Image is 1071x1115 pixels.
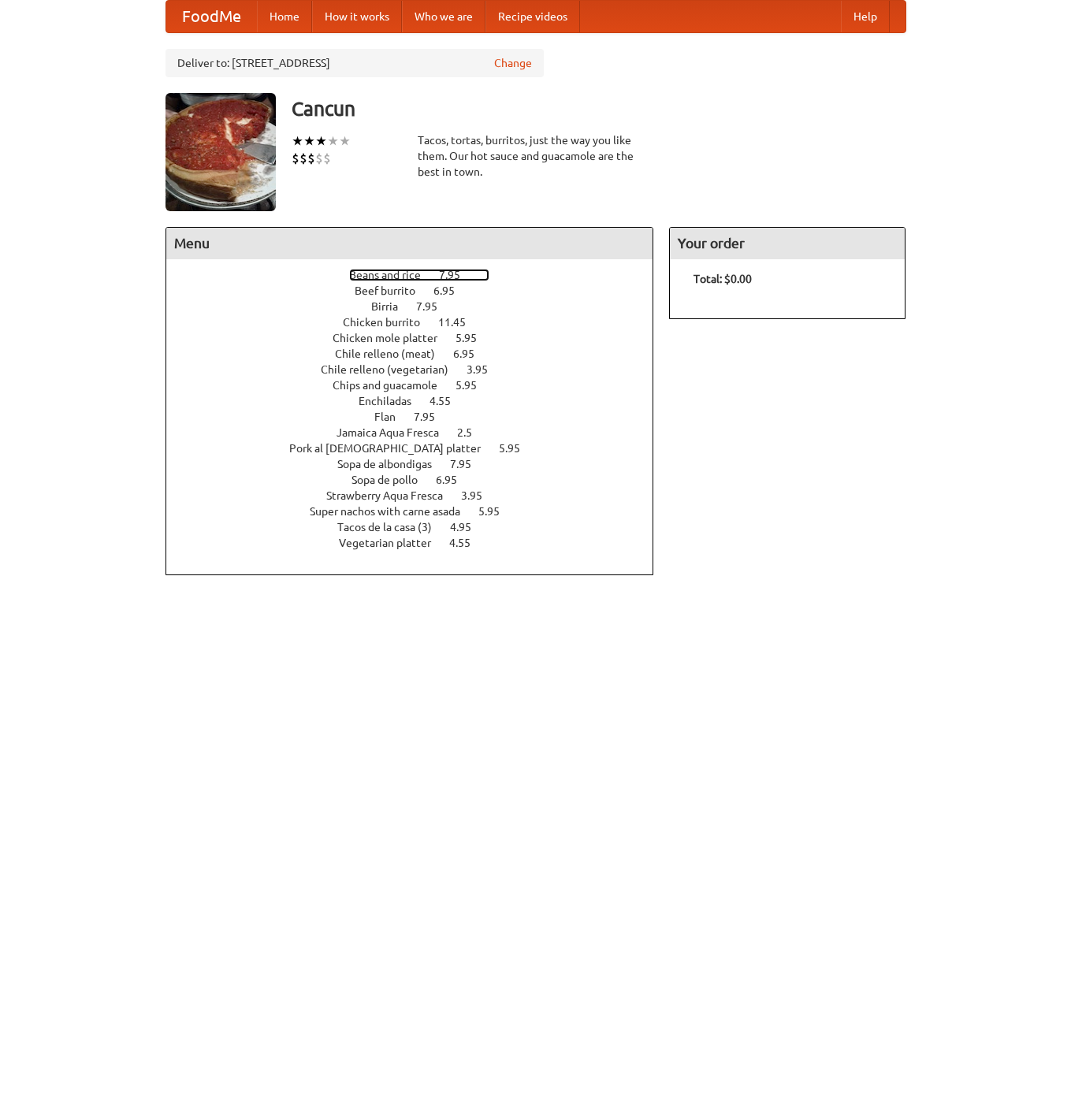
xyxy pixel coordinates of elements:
li: $ [292,150,299,167]
li: ★ [339,132,351,150]
span: 7.95 [439,269,476,281]
a: Pork al [DEMOGRAPHIC_DATA] platter 5.95 [289,442,549,455]
span: 6.95 [433,284,470,297]
a: How it works [312,1,402,32]
span: 6.95 [436,474,473,486]
a: Home [257,1,312,32]
span: Tacos de la casa (3) [337,521,448,533]
span: Sopa de pollo [351,474,433,486]
a: Chile relleno (vegetarian) 3.95 [321,363,517,376]
li: ★ [327,132,339,150]
span: 5.95 [478,505,515,518]
span: Pork al [DEMOGRAPHIC_DATA] platter [289,442,496,455]
span: 3.95 [461,489,498,502]
span: Chile relleno (vegetarian) [321,363,464,376]
span: 2.5 [457,426,488,439]
a: Enchiladas 4.55 [359,395,480,407]
span: Flan [374,411,411,423]
span: 4.55 [449,537,486,549]
li: $ [299,150,307,167]
span: Chips and guacamole [333,379,453,392]
span: Chile relleno (meat) [335,348,451,360]
a: Jamaica Aqua Fresca 2.5 [337,426,501,439]
span: 7.95 [450,458,487,470]
span: 5.95 [499,442,536,455]
a: Beans and rice 7.95 [349,269,489,281]
a: Chicken mole platter 5.95 [333,332,506,344]
h4: Your order [670,228,905,259]
a: Strawberry Aqua Fresca 3.95 [326,489,511,502]
a: Super nachos with carne asada 5.95 [310,505,529,518]
a: Chile relleno (meat) 6.95 [335,348,504,360]
li: ★ [315,132,327,150]
a: Beef burrito 6.95 [355,284,484,297]
a: Tacos de la casa (3) 4.95 [337,521,500,533]
a: Birria 7.95 [371,300,467,313]
li: $ [323,150,331,167]
h4: Menu [166,228,653,259]
li: $ [307,150,315,167]
span: 7.95 [416,300,453,313]
span: 4.95 [450,521,487,533]
li: ★ [292,132,303,150]
span: Jamaica Aqua Fresca [337,426,455,439]
span: 7.95 [414,411,451,423]
span: Sopa de albondigas [337,458,448,470]
span: 5.95 [456,332,493,344]
h3: Cancun [292,93,906,125]
span: 11.45 [438,316,482,329]
span: Strawberry Aqua Fresca [326,489,459,502]
span: Super nachos with carne asada [310,505,476,518]
span: 6.95 [453,348,490,360]
div: Deliver to: [STREET_ADDRESS] [165,49,544,77]
a: Who we are [402,1,485,32]
a: Chips and guacamole 5.95 [333,379,506,392]
li: ★ [303,132,315,150]
a: Vegetarian platter 4.55 [339,537,500,549]
a: Sopa de pollo 6.95 [351,474,486,486]
span: Beans and rice [349,269,437,281]
a: Help [841,1,890,32]
a: Flan 7.95 [374,411,464,423]
span: 3.95 [467,363,504,376]
img: angular.jpg [165,93,276,211]
a: FoodMe [166,1,257,32]
div: Tacos, tortas, burritos, just the way you like them. Our hot sauce and guacamole are the best in ... [418,132,654,180]
a: Change [494,55,532,71]
span: Vegetarian platter [339,537,447,549]
span: Chicken burrito [343,316,436,329]
a: Sopa de albondigas 7.95 [337,458,500,470]
span: Birria [371,300,414,313]
a: Recipe videos [485,1,580,32]
span: Enchiladas [359,395,427,407]
span: 4.55 [430,395,467,407]
b: Total: $0.00 [694,273,752,285]
span: 5.95 [456,379,493,392]
span: Beef burrito [355,284,431,297]
a: Chicken burrito 11.45 [343,316,495,329]
span: Chicken mole platter [333,332,453,344]
li: $ [315,150,323,167]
